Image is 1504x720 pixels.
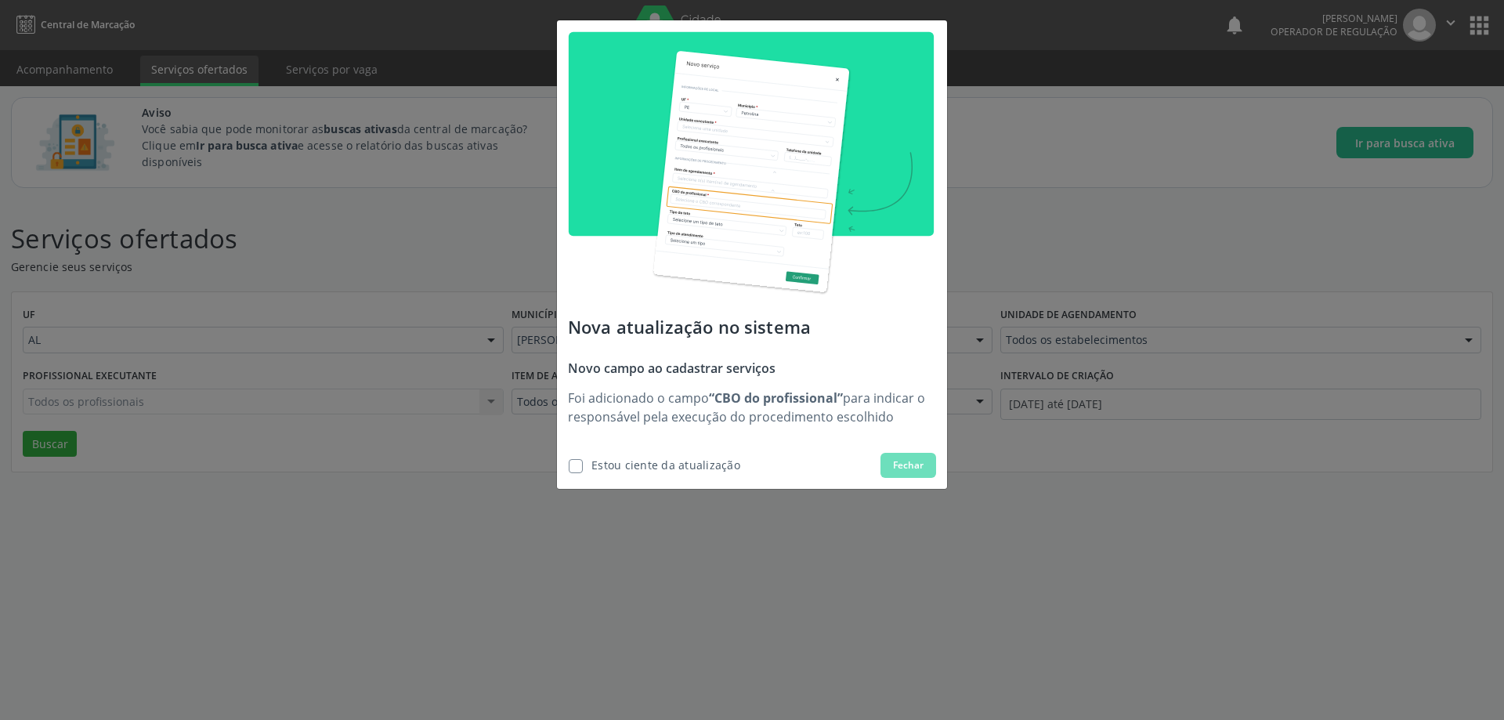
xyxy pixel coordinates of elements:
[568,389,936,426] p: Foi adicionado o campo para indicar o responsável pela execução do procedimento escolhido
[709,389,843,407] strong: “CBO do profissional”
[568,314,936,340] p: Nova atualização no sistema
[568,359,936,378] p: Novo campo ao cadastrar serviços
[893,458,924,472] span: Fechar
[568,31,935,295] img: update-cbo.svg
[591,457,740,473] div: Estou ciente da atualização
[880,453,936,478] button: Fechar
